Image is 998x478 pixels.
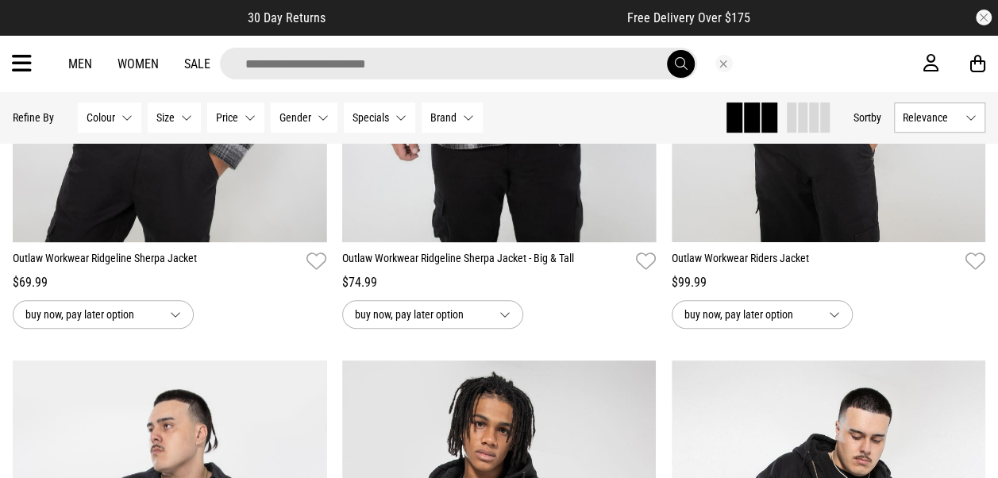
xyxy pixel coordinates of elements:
[894,102,985,133] button: Relevance
[13,111,54,124] p: Refine By
[216,111,238,124] span: Price
[271,102,337,133] button: Gender
[627,10,750,25] span: Free Delivery Over $175
[25,305,157,324] span: buy now, pay later option
[13,6,60,54] button: Open LiveChat chat widget
[854,108,881,127] button: Sortby
[355,305,487,324] span: buy now, pay later option
[672,300,853,329] button: buy now, pay later option
[684,305,816,324] span: buy now, pay later option
[422,102,483,133] button: Brand
[13,273,326,292] div: $69.99
[672,273,985,292] div: $99.99
[672,250,959,273] a: Outlaw Workwear Riders Jacket
[279,111,311,124] span: Gender
[342,250,630,273] a: Outlaw Workwear Ridgeline Sherpa Jacket - Big & Tall
[148,102,201,133] button: Size
[13,300,194,329] button: buy now, pay later option
[118,56,159,71] a: Women
[87,111,115,124] span: Colour
[184,56,210,71] a: Sale
[78,102,141,133] button: Colour
[357,10,595,25] iframe: Customer reviews powered by Trustpilot
[903,111,959,124] span: Relevance
[430,111,457,124] span: Brand
[248,10,326,25] span: 30 Day Returns
[207,102,264,133] button: Price
[13,250,300,273] a: Outlaw Workwear Ridgeline Sherpa Jacket
[342,273,656,292] div: $74.99
[344,102,415,133] button: Specials
[68,56,92,71] a: Men
[342,300,523,329] button: buy now, pay later option
[353,111,389,124] span: Specials
[715,55,733,72] button: Close search
[156,111,175,124] span: Size
[871,111,881,124] span: by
